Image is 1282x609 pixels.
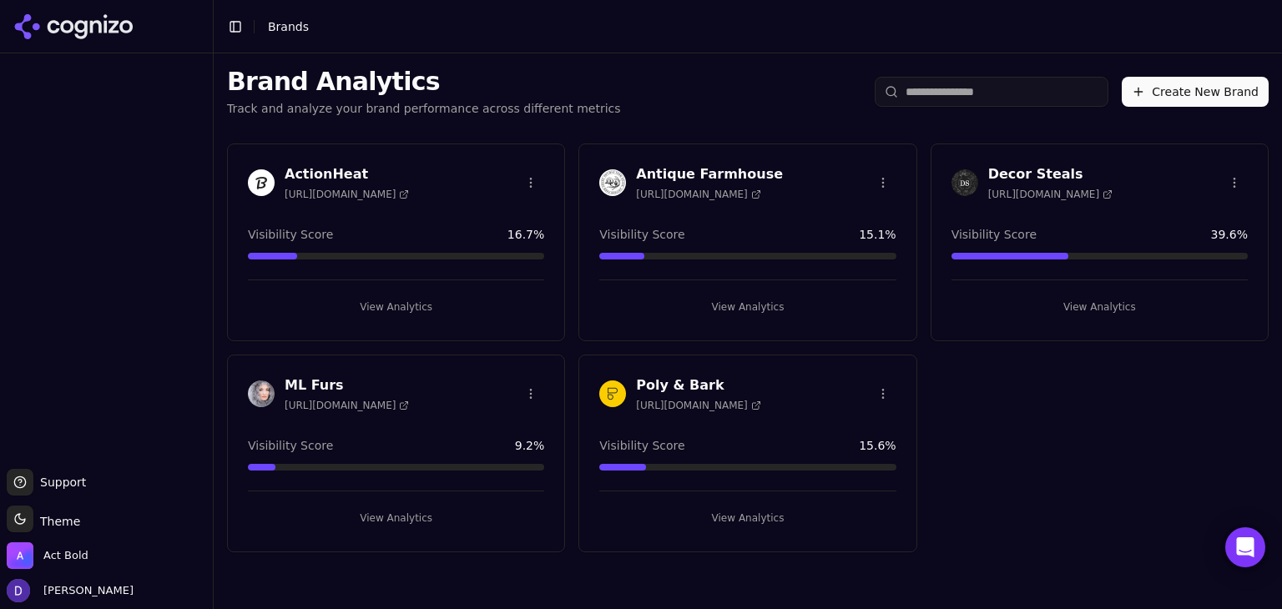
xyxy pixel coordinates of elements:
[33,474,86,491] span: Support
[7,542,33,569] img: Act Bold
[507,226,544,243] span: 16.7 %
[268,20,309,33] span: Brands
[285,375,409,395] h3: ML Furs
[43,548,88,563] span: Act Bold
[859,437,896,454] span: 15.6 %
[1225,527,1265,567] div: Open Intercom Messenger
[268,18,309,35] nav: breadcrumb
[599,169,626,196] img: Antique Farmhouse
[636,164,783,184] h3: Antique Farmhouse
[285,188,409,201] span: [URL][DOMAIN_NAME]
[636,399,760,412] span: [URL][DOMAIN_NAME]
[248,380,275,407] img: ML Furs
[285,164,409,184] h3: ActionHeat
[1122,77,1269,107] button: Create New Brand
[951,294,1248,320] button: View Analytics
[248,294,544,320] button: View Analytics
[227,100,621,117] p: Track and analyze your brand performance across different metrics
[599,505,896,531] button: View Analytics
[248,505,544,531] button: View Analytics
[636,375,760,395] h3: Poly & Bark
[33,515,80,528] span: Theme
[988,188,1113,201] span: [URL][DOMAIN_NAME]
[599,380,626,407] img: Poly & Bark
[636,188,760,201] span: [URL][DOMAIN_NAME]
[951,169,978,196] img: Decor Steals
[285,399,409,412] span: [URL][DOMAIN_NAME]
[7,579,134,602] button: Open user button
[599,294,896,320] button: View Analytics
[599,437,684,454] span: Visibility Score
[988,164,1113,184] h3: Decor Steals
[515,437,545,454] span: 9.2 %
[951,226,1037,243] span: Visibility Score
[248,226,333,243] span: Visibility Score
[7,579,30,602] img: David White
[248,437,333,454] span: Visibility Score
[248,169,275,196] img: ActionHeat
[37,583,134,598] span: [PERSON_NAME]
[7,542,88,569] button: Open organization switcher
[859,226,896,243] span: 15.1 %
[227,67,621,97] h1: Brand Analytics
[599,226,684,243] span: Visibility Score
[1211,226,1248,243] span: 39.6 %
